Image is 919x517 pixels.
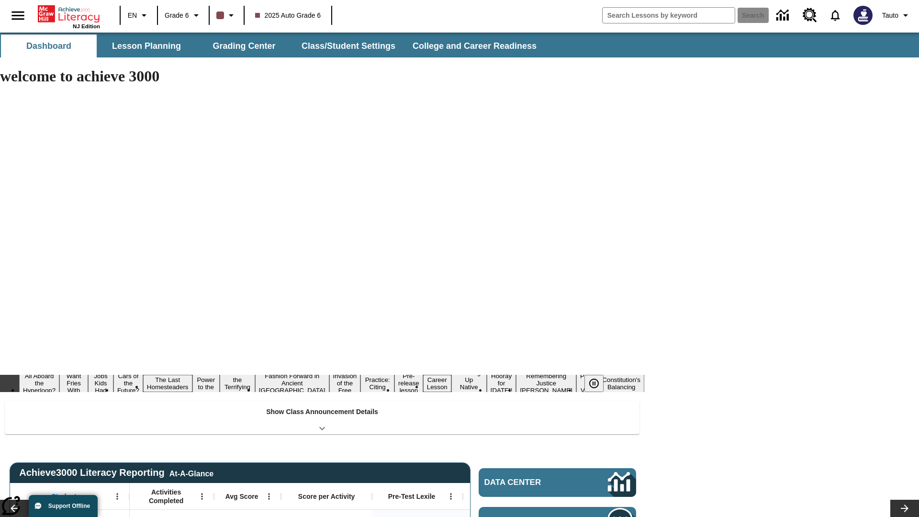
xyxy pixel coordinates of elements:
div: Home [38,3,100,29]
a: Home [38,4,100,23]
button: Support Offline [29,495,98,517]
button: Dashboard [1,34,97,57]
a: Data Center [771,2,797,29]
span: Achieve3000 Literacy Reporting [19,467,213,478]
button: Slide 4 Cars of the Future? [113,371,143,395]
a: Notifications [823,3,848,28]
button: Slide 11 Pre-release lesson [394,371,423,395]
span: Grade 6 [165,11,189,21]
button: Grade: Grade 6, Select a grade [161,7,206,24]
button: College and Career Readiness [405,34,544,57]
span: Pre-Test Lexile [388,492,436,501]
span: NJ Edition [73,23,100,29]
div: Show Class Announcement Details [5,401,639,434]
button: Language: EN, Select a language [123,7,154,24]
div: At-A-Glance [169,468,213,478]
button: Slide 10 Mixed Practice: Citing Evidence [360,368,394,399]
span: Score per Activity [298,492,355,501]
button: Select a new avatar [848,3,878,28]
button: Class/Student Settings [294,34,403,57]
button: Slide 12 Career Lesson [423,375,451,392]
button: Pause [584,375,604,392]
button: Slide 2 Do You Want Fries With That? [59,364,88,403]
button: Slide 13 Cooking Up Native Traditions [451,368,487,399]
button: Class color is dark brown. Change class color [213,7,241,24]
button: Slide 17 The Constitution's Balancing Act [598,368,644,399]
img: Avatar [853,6,873,25]
button: Slide 5 The Last Homesteaders [143,375,192,392]
button: Slide 3 Dirty Jobs Kids Had To Do [88,364,113,403]
button: Slide 15 Remembering Justice O'Connor [516,371,576,395]
button: Open Menu [195,489,209,504]
span: Support Offline [48,503,90,509]
button: Slide 8 Fashion Forward in Ancient Rome [255,371,329,395]
button: Slide 16 Point of View [576,371,598,395]
button: Open Menu [444,489,458,504]
span: Tauto [882,11,898,21]
p: Show Class Announcement Details [266,407,378,417]
button: Grading Center [196,34,292,57]
span: Activities Completed [134,488,198,505]
button: Profile/Settings [878,7,915,24]
input: search field [603,8,735,23]
button: Open Menu [262,489,276,504]
button: Slide 14 Hooray for Constitution Day! [487,371,516,395]
span: Data Center [484,478,575,487]
button: Open Menu [110,489,124,504]
button: Slide 6 Solar Power to the People [192,368,220,399]
span: 2025 Auto Grade 6 [255,11,321,21]
button: Open side menu [4,1,32,30]
button: Slide 9 The Invasion of the Free CD [329,364,361,403]
button: Slide 7 Attack of the Terrifying Tomatoes [220,368,255,399]
span: Student [52,492,77,501]
a: Data Center [479,468,636,497]
button: Lesson Planning [99,34,194,57]
a: Resource Center, Will open in new tab [797,2,823,28]
button: Lesson carousel, Next [890,500,919,517]
button: Slide 1 All Aboard the Hyperloop? [19,371,59,395]
span: EN [128,11,137,21]
span: Avg Score [225,492,258,501]
div: Pause [584,375,613,392]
